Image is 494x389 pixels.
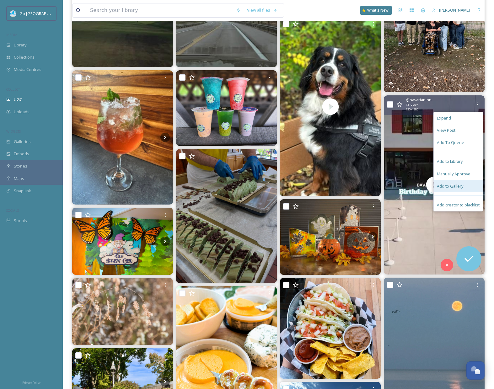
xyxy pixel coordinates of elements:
span: Privacy Policy [22,381,40,385]
img: GoGreatLogo_MISkies_RegionalTrails%20%281%29.png [10,10,16,17]
img: TACOS & LIVE MUSIC EVERY TUESDAY! Taco & Quesadilla Meals are only $9.99 all day! $2 OFF Nachos d... [280,278,381,379]
span: Add creator to blacklist [437,202,480,208]
span: MEDIA [6,32,17,37]
span: Expand [437,115,451,121]
span: @ bavarianinn [406,97,432,103]
span: Library [14,42,26,48]
span: UGC [14,97,22,103]
video: Make their birthday unforgettable and celebrate at Michigan’s Biggest Indoor Waterpark and Family... [384,95,485,274]
a: Privacy Policy [22,378,40,386]
span: SOCIALS [6,208,19,213]
span: WIDGETS [6,129,21,134]
img: Mint Chocolate Chip 😍 that’s it… that’s the post! [176,149,277,283]
img: Welcome October 🍁 Featuring our New Seasonal Specials 🍸 ✨SEASONAL SPRITZ The perfect combination ... [72,70,173,205]
img: Step into the magic at Elf Hollow Cafe - where every visit begins at the enchanted elf door!🌟 Hid... [72,208,173,275]
span: Uploads [14,109,30,115]
span: Add To Queue [437,140,464,146]
a: What's New [360,6,392,15]
button: Open Chat [466,361,485,380]
span: Galleries [14,139,31,145]
span: Add to Gallery [437,183,463,189]
span: 720 x 1280 [406,107,418,112]
img: thumbnail [384,95,485,274]
input: Search your library [87,3,233,17]
img: These spooky candle shelters are adorable in the daytime or at night! Join us on October 16 at 6p... [280,199,381,275]
a: View all files [244,4,281,16]
span: Video [411,103,418,107]
span: Media Centres [14,67,41,72]
span: Collections [14,54,35,60]
span: Manually Approve [437,171,470,177]
span: Maps [14,176,24,182]
span: COLLECT [6,87,20,92]
span: View Post [437,127,455,133]
a: [PERSON_NAME] [429,4,473,16]
span: SnapLink [14,188,31,194]
span: [PERSON_NAME] [439,7,470,13]
span: Go [GEOGRAPHIC_DATA] [19,10,66,16]
img: Have you seen all the pretty colors of our bubble tea lately? 🌈🧋✨ From soft pastels to bright, bo... [176,70,277,146]
span: Socials [14,218,27,224]
span: Stories [14,163,27,169]
img: thumbnail [280,17,381,196]
span: Add to Library [437,158,463,164]
img: Winter hours begin November 1. Dow Gardens will be open Tuesday–Sunday, 10 AM–4 PM. Plan your vis... [72,278,173,345]
span: Embeds [14,151,29,157]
